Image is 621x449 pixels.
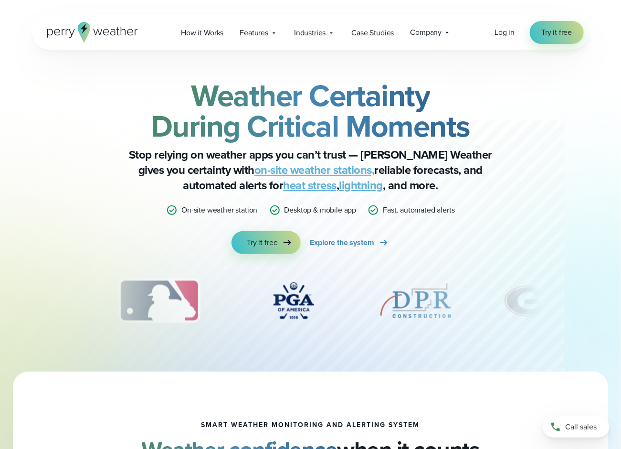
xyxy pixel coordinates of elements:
span: Call sales [565,421,597,433]
span: Try it free [541,27,572,38]
img: DPR-Construction.svg [378,277,454,325]
span: Industries [294,27,326,39]
a: Call sales [543,417,610,438]
p: On-site weather station [181,204,257,216]
img: MLB.svg [109,277,210,325]
p: Desktop & mobile app [284,204,357,216]
h1: smart weather monitoring and alerting system [201,421,420,429]
strong: Weather Certainty During Critical Moments [151,73,471,149]
p: Stop relying on weather apps you can’t trust — [PERSON_NAME] Weather gives you certainty with rel... [120,147,502,193]
span: Case Studies [351,27,394,39]
div: slideshow [80,277,542,330]
img: PGA.svg [255,277,332,325]
a: lightning [339,177,383,194]
span: Company [410,27,442,38]
p: Fast, automated alerts [383,204,454,216]
a: Log in [495,27,515,38]
span: How it Works [181,27,223,39]
a: heat stress [284,177,337,194]
a: Try it free [530,21,583,44]
div: 3 of 12 [109,277,210,325]
div: 6 of 12 [500,277,558,325]
a: Try it free [232,231,300,254]
img: University-of-Georgia.svg [500,277,558,325]
span: Try it free [247,237,277,248]
div: 4 of 12 [255,277,332,325]
span: Features [240,27,268,39]
a: Explore the system [310,231,389,254]
a: How it Works [173,23,232,43]
a: Case Studies [343,23,402,43]
div: 5 of 12 [378,277,454,325]
a: on-site weather stations, [254,161,375,179]
span: Explore the system [310,237,374,248]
